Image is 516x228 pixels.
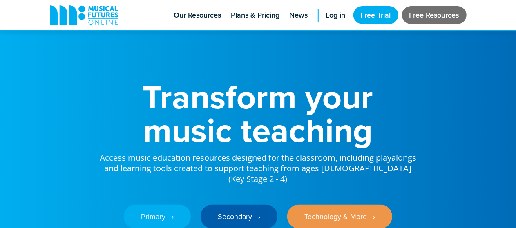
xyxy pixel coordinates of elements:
[353,6,398,24] a: Free Trial
[402,6,467,24] a: Free Resources
[99,147,418,184] p: Access music education resources designed for the classroom, including playalongs and learning to...
[326,10,346,21] span: Log in
[290,10,308,21] span: News
[231,10,280,21] span: Plans & Pricing
[99,80,418,147] h1: Transform your music teaching
[174,10,221,21] span: Our Resources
